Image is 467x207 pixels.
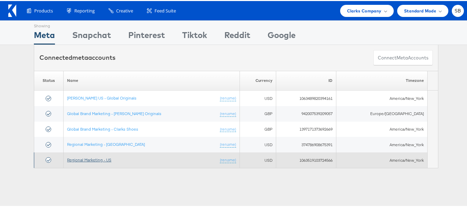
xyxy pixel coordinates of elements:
th: Timezone [336,70,427,90]
a: (rename) [220,141,236,147]
div: Connected accounts [39,52,115,61]
a: Regional Marketing - US [67,156,111,161]
td: GBP [240,105,276,121]
a: (rename) [220,125,236,131]
td: USD [240,136,276,151]
td: GBP [240,121,276,136]
td: 1063489820394161 [276,90,336,105]
span: meta [72,53,88,60]
td: Europe/[GEOGRAPHIC_DATA] [336,105,427,121]
div: Snapchat [72,28,111,44]
span: SB [455,8,461,12]
span: Standard Mode [404,6,436,13]
td: 374786908675391 [276,136,336,151]
td: America/New_York [336,151,427,167]
a: (rename) [220,156,236,162]
div: Showing [34,20,55,28]
a: [PERSON_NAME] US - Global Originals [67,94,137,100]
div: Google [268,28,296,44]
a: (rename) [220,94,236,100]
a: (rename) [220,110,236,116]
td: America/New_York [336,136,427,151]
span: Feed Suite [155,7,176,13]
td: 942007539209057 [276,105,336,121]
span: Reporting [74,7,95,13]
th: Status [34,70,64,90]
td: America/New_York [336,90,427,105]
div: Reddit [224,28,250,44]
td: 1397171373692669 [276,121,336,136]
div: Pinterest [128,28,165,44]
span: Creative [116,7,133,13]
td: America/New_York [336,121,427,136]
span: meta [396,54,408,60]
span: Products [34,7,53,13]
td: USD [240,90,276,105]
a: Global Brand Marketing - [PERSON_NAME] Originals [67,110,161,115]
button: ConnectmetaAccounts [373,49,433,65]
th: Currency [240,70,276,90]
th: Name [64,70,240,90]
th: ID [276,70,336,90]
a: Global Brand Marketing - Clarks Shoes [67,125,138,131]
div: Meta [34,28,55,44]
div: Tiktok [182,28,207,44]
td: 1063519103724566 [276,151,336,167]
td: USD [240,151,276,167]
span: Clarks Company [347,6,382,13]
a: Regional Marketing - [GEOGRAPHIC_DATA] [67,141,145,146]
